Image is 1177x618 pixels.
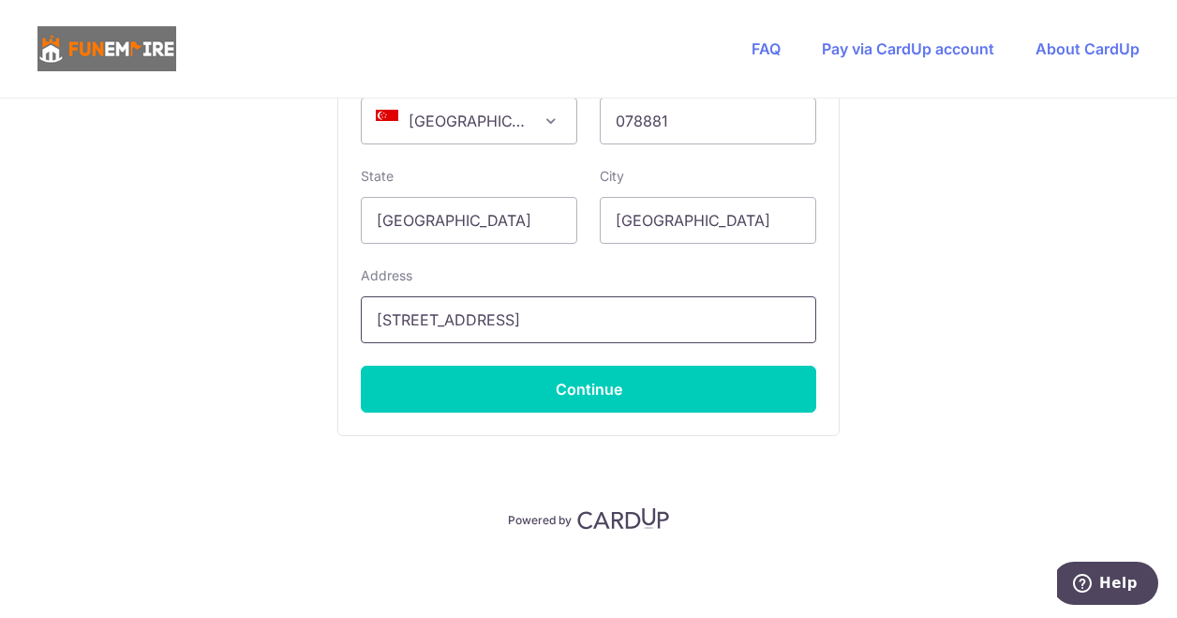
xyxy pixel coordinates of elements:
[822,39,994,58] a: Pay via CardUp account
[361,167,394,186] label: State
[361,366,816,413] button: Continue
[1035,39,1140,58] a: About CardUp
[600,167,624,186] label: City
[752,39,781,58] a: FAQ
[577,507,669,530] img: CardUp
[361,266,412,285] label: Address
[362,98,576,143] span: Singapore
[600,98,816,144] input: Example 123456
[508,509,572,528] p: Powered by
[1057,562,1158,609] iframe: Opens a widget where you can find more information
[361,98,577,144] span: Singapore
